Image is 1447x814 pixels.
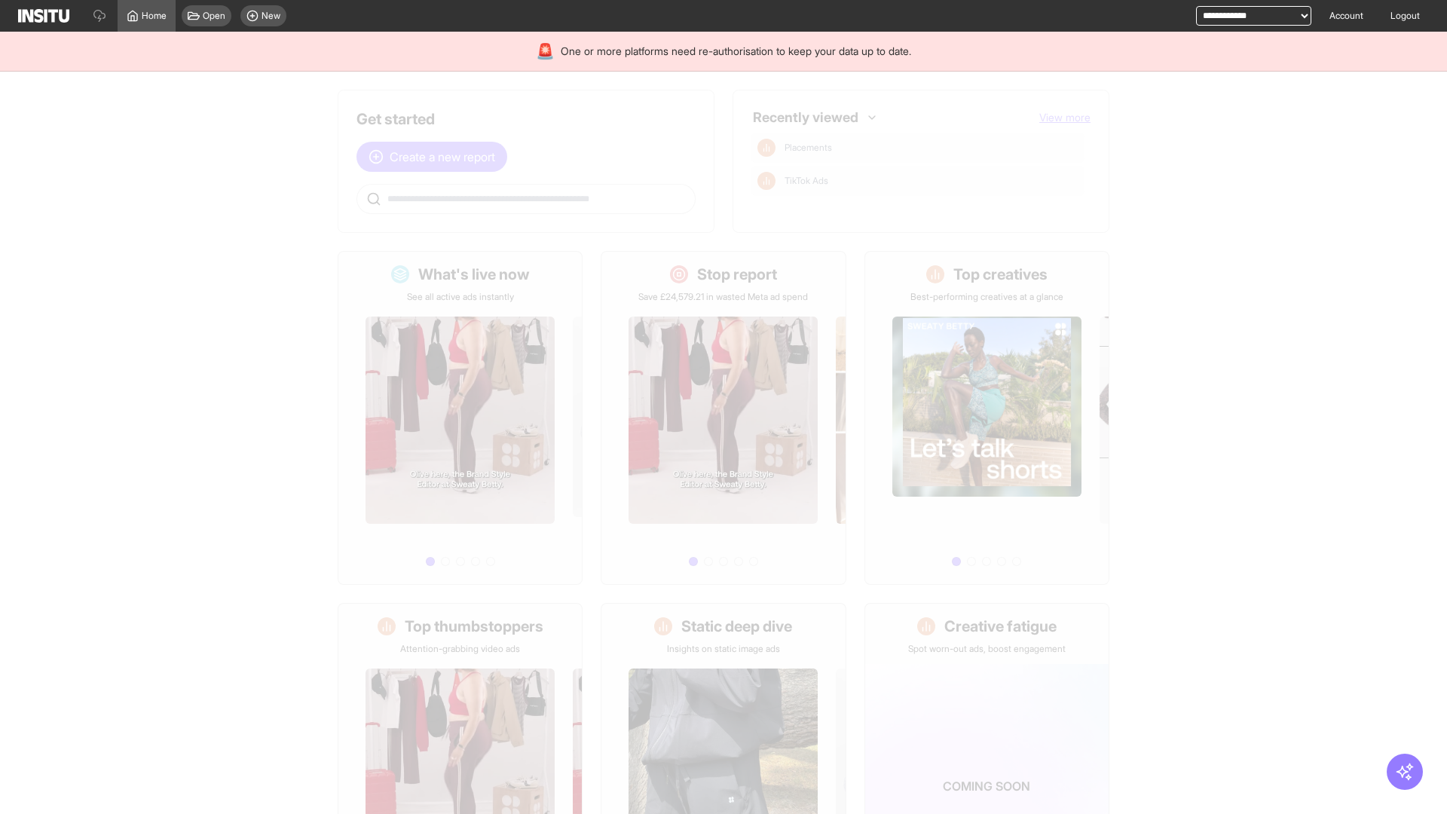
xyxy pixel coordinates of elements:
span: Home [142,10,167,22]
span: New [262,10,280,22]
img: Logo [18,9,69,23]
span: One or more platforms need re-authorisation to keep your data up to date. [561,44,911,59]
span: Open [203,10,225,22]
div: 🚨 [536,41,555,62]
